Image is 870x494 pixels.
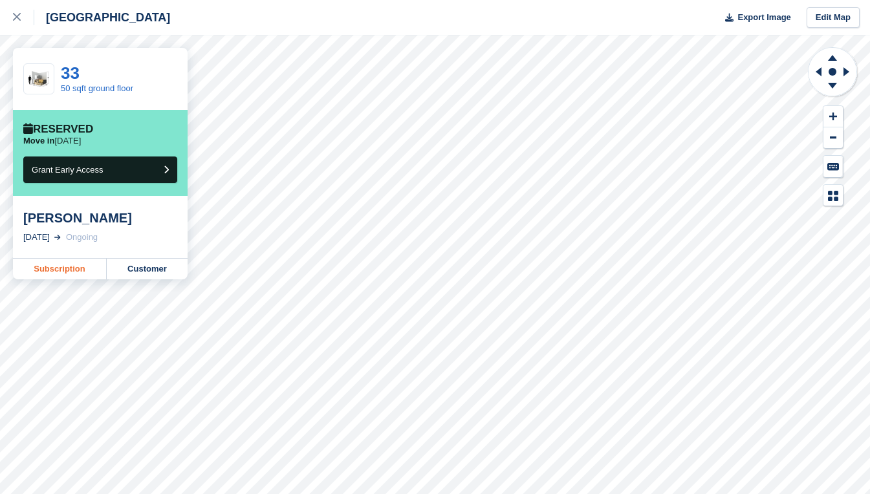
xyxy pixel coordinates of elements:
div: [GEOGRAPHIC_DATA] [34,10,170,25]
button: Grant Early Access [23,156,177,183]
a: 33 [61,63,80,83]
span: Move in [23,136,54,145]
button: Zoom Out [823,127,843,149]
a: Customer [107,259,188,279]
div: [DATE] [23,231,50,244]
img: 50.jpg [24,68,54,91]
button: Keyboard Shortcuts [823,156,843,177]
div: Reserved [23,123,93,136]
button: Zoom In [823,106,843,127]
a: Edit Map [807,7,860,28]
p: [DATE] [23,136,81,146]
a: 50 sqft ground floor [61,83,133,93]
div: [PERSON_NAME] [23,210,177,226]
a: Subscription [13,259,107,279]
button: Export Image [717,7,791,28]
span: Grant Early Access [32,165,103,175]
button: Map Legend [823,185,843,206]
img: arrow-right-light-icn-cde0832a797a2874e46488d9cf13f60e5c3a73dbe684e267c42b8395dfbc2abf.svg [54,235,61,240]
div: Ongoing [66,231,98,244]
span: Export Image [737,11,790,24]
